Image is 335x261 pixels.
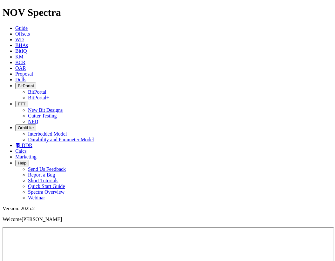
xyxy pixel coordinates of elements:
a: BHAs [15,43,28,48]
a: Interbedded Model [28,131,67,137]
a: Quick Start Guide [28,184,65,189]
a: KM [15,54,24,59]
a: Send Us Feedback [28,166,66,172]
span: OrbitLite [18,125,34,130]
a: BitPortal+ [28,95,49,100]
a: Cutter Testing [28,113,57,118]
button: BitPortal [15,83,36,89]
span: Help [18,161,26,165]
span: [PERSON_NAME] [22,217,62,222]
span: DDR [22,143,32,148]
a: New Bit Designs [28,107,63,113]
a: Offsets [15,31,30,37]
a: Guide [15,25,28,31]
a: Short Tutorials [28,178,58,183]
button: FTT [15,101,28,107]
span: BitPortal [18,84,34,88]
h1: NOV Spectra [3,7,332,18]
a: Webinar [28,195,45,200]
span: FTT [18,102,25,106]
a: DDR [15,143,32,148]
a: BCR [15,60,25,65]
p: Welcome [3,217,332,222]
a: BitPortal [28,89,46,95]
button: Help [15,160,29,166]
a: Report a Bug [28,172,55,177]
a: Calcs [15,148,27,154]
a: Marketing [15,154,37,159]
button: OrbitLite [15,124,36,131]
a: Spectra Overview [28,189,65,195]
a: Proposal [15,71,33,77]
a: BitIQ [15,48,27,54]
a: Durability and Parameter Model [28,137,94,142]
a: OAR [15,65,26,71]
a: WD [15,37,24,42]
div: Version: 2025.2 [3,206,332,211]
a: NPD [28,119,38,124]
a: Dulls [15,77,26,82]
